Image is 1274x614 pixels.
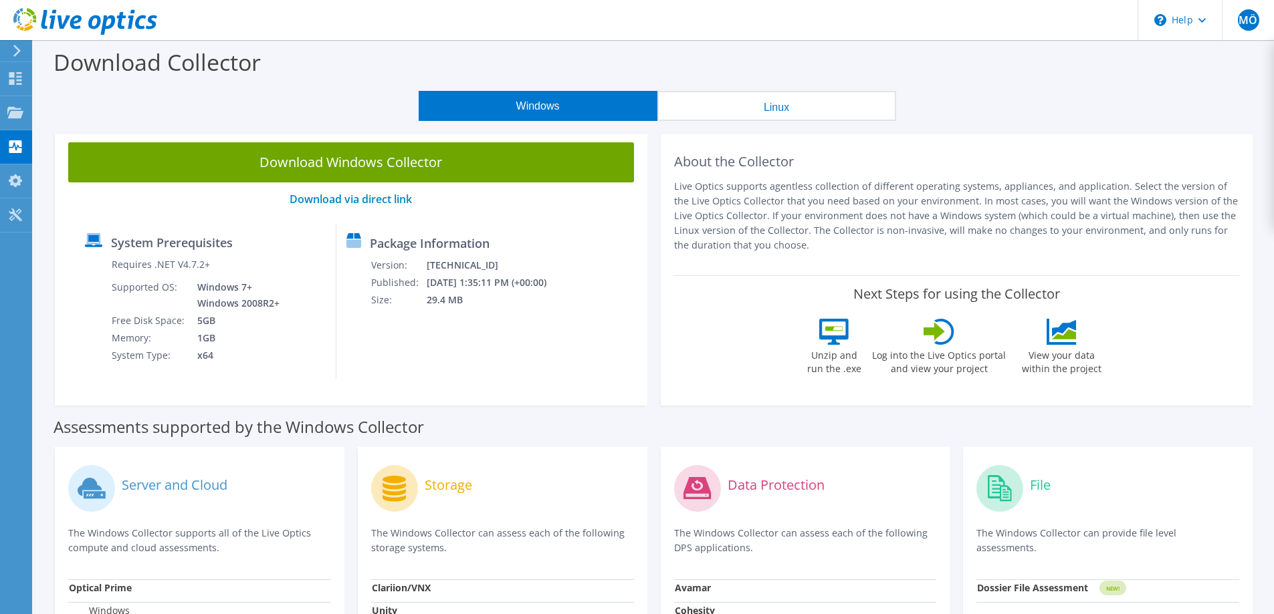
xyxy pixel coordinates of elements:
[426,257,564,274] td: [TECHNICAL_ID]
[54,420,424,434] label: Assessments supported by the Windows Collector
[54,47,261,78] label: Download Collector
[675,581,711,594] strong: Avamar
[1238,9,1259,31] span: MÖ
[111,236,233,249] label: System Prerequisites
[803,345,865,375] label: Unzip and run the .exe
[111,329,187,347] td: Memory:
[122,478,227,492] label: Server and Cloud
[68,142,634,182] a: Download Windows Collector
[426,291,564,309] td: 29.4 MB
[728,478,825,492] label: Data Protection
[419,91,657,121] button: Windows
[425,478,472,492] label: Storage
[290,192,412,206] a: Download via direct link
[674,526,937,555] p: The Windows Collector can assess each of the following DPS applications.
[111,347,187,364] td: System Type:
[674,154,1240,170] h2: About the Collector
[187,347,282,364] td: x64
[871,345,1006,375] label: Log into the Live Optics portal and view your project
[426,274,564,291] td: [DATE] 1:35:11 PM (+00:00)
[1106,585,1120,592] tspan: NEW!
[977,581,1088,594] strong: Dossier File Assessment
[370,257,426,274] td: Version:
[370,237,490,250] label: Package Information
[1154,14,1166,26] svg: \n
[372,581,431,594] strong: Clariion/VNX
[111,279,187,312] td: Supported OS:
[187,279,282,312] td: Windows 7+ Windows 2008R2+
[657,91,896,121] button: Linux
[68,526,331,555] p: The Windows Collector supports all of the Live Optics compute and cloud assessments.
[1013,345,1109,375] label: View your data within the project
[187,329,282,347] td: 1GB
[976,526,1239,555] p: The Windows Collector can provide file level assessments.
[674,179,1240,253] p: Live Optics supports agentless collection of different operating systems, appliances, and applica...
[112,258,210,271] label: Requires .NET V4.7.2+
[371,526,634,555] p: The Windows Collector can assess each of the following storage systems.
[370,274,426,291] td: Published:
[1030,478,1051,492] label: File
[111,312,187,329] td: Free Disk Space:
[69,581,132,594] strong: Optical Prime
[187,312,282,329] td: 5GB
[853,286,1060,302] label: Next Steps for using the Collector
[370,291,426,309] td: Size:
